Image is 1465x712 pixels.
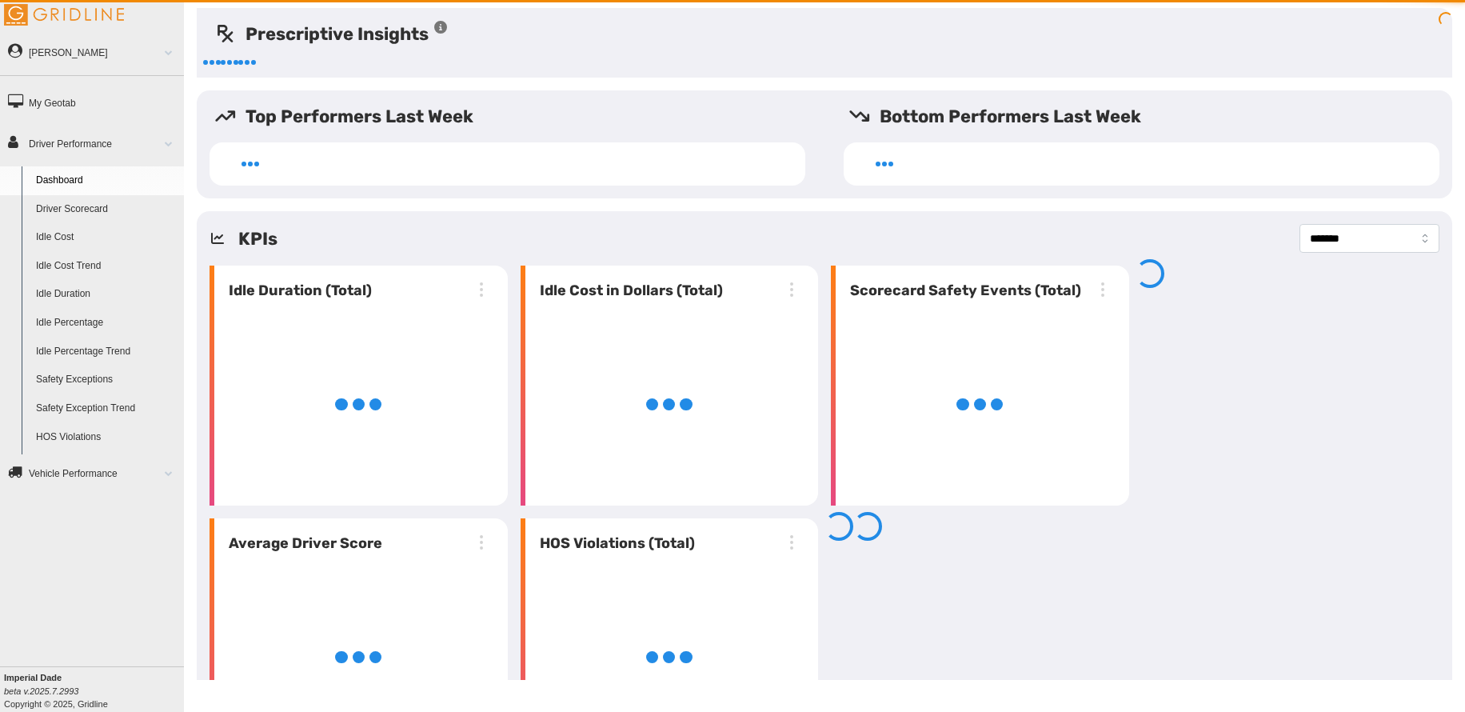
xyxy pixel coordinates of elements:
h6: Average Driver Score [222,533,382,554]
h6: Idle Cost in Dollars (Total) [533,280,723,302]
a: Idle Cost Trend [29,252,184,281]
a: Safety Exception Trend [29,394,184,423]
h6: Scorecard Safety Events (Total) [844,280,1081,302]
i: beta v.2025.7.2993 [4,686,78,696]
h5: Prescriptive Insights [214,21,449,47]
div: Copyright © 2025, Gridline [4,671,184,710]
a: Idle Percentage Trend [29,338,184,366]
a: HOS Violation Trend [29,451,184,480]
a: Safety Exceptions [29,366,184,394]
a: Idle Duration [29,280,184,309]
a: Idle Percentage [29,309,184,338]
h5: Top Performers Last Week [214,103,818,130]
a: HOS Violations [29,423,184,452]
a: Driver Scorecard [29,195,184,224]
a: Idle Cost [29,223,184,252]
h6: HOS Violations (Total) [533,533,695,554]
h5: KPIs [238,226,277,252]
b: Imperial Dade [4,673,62,682]
h5: Bottom Performers Last Week [848,103,1452,130]
a: Dashboard [29,166,184,195]
img: Gridline [4,4,124,26]
h6: Idle Duration (Total) [222,280,372,302]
